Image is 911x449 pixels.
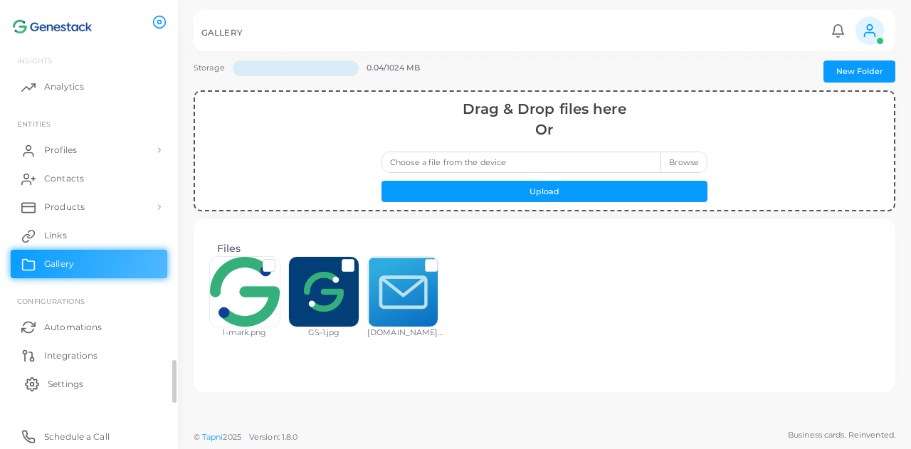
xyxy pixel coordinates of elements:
a: Automations [11,312,167,341]
div: Storage [194,60,225,90]
span: © [194,431,297,443]
div: 0.04/1024 MB [367,60,443,90]
div: l-mark.png [209,327,280,339]
span: Analytics [44,80,84,93]
span: Automations [44,321,102,334]
button: Upload [381,181,707,202]
span: 2025 [223,431,241,443]
span: Integrations [44,349,98,362]
a: Links [11,221,167,250]
a: Tapni [202,432,223,442]
span: INSIGHTS [17,56,52,65]
a: Contacts [11,164,167,193]
h4: Files [217,243,872,255]
div: [DOMAIN_NAME]... [367,327,443,339]
a: Analytics [11,73,167,101]
a: Profiles [11,136,167,164]
h5: GALLERY [201,28,243,38]
img: logo [13,14,92,40]
span: Settings [48,378,83,391]
button: New Folder [823,60,895,82]
span: Version: 1.8.0 [249,432,298,442]
span: Gallery [44,258,74,270]
a: Integrations [11,341,167,369]
span: Schedule a Call [44,430,110,443]
div: Drag & Drop files here [381,99,707,120]
a: Gallery [11,250,167,278]
span: Business cards. Reinvented. [788,429,895,441]
span: ENTITIES [17,120,51,128]
span: Configurations [17,297,85,305]
div: GS-1.jpg [288,327,359,339]
span: Contacts [44,172,84,185]
span: Links [44,229,67,242]
a: Products [11,193,167,221]
a: Settings [11,369,167,398]
span: Profiles [44,144,77,157]
span: Products [44,201,85,213]
div: Or [381,120,707,140]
